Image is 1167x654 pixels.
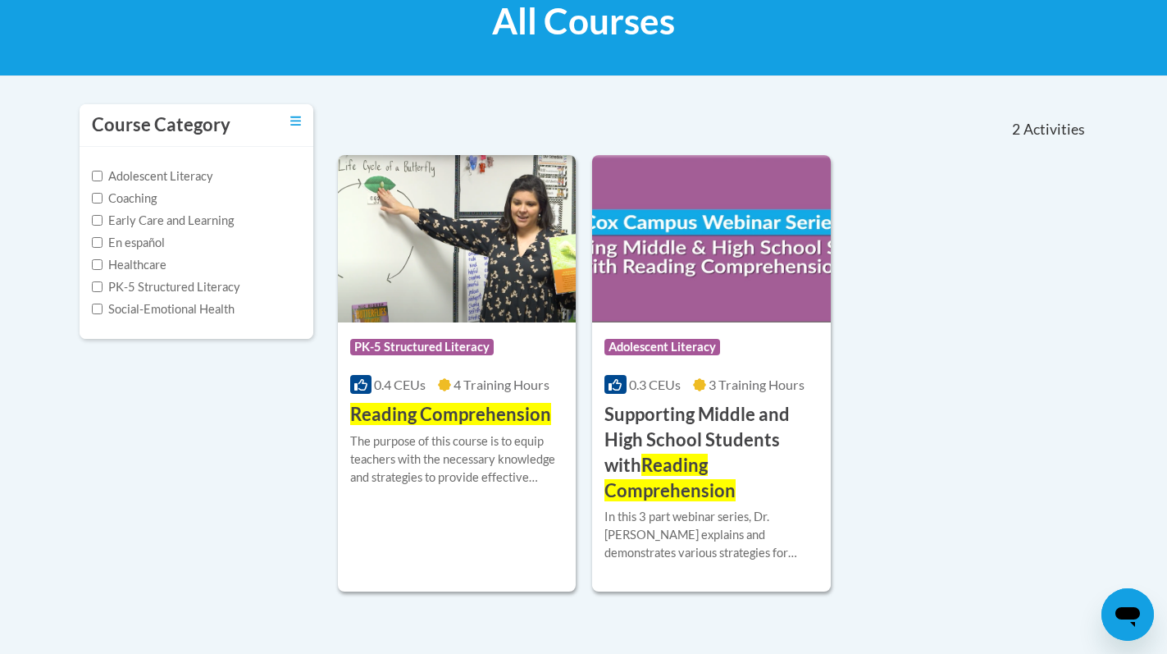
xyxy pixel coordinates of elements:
[709,377,805,392] span: 3 Training Hours
[350,432,564,487] div: The purpose of this course is to equip teachers with the necessary knowledge and strategies to pr...
[92,234,165,252] label: En español
[604,402,818,503] h3: Supporting Middle and High School Students with
[338,155,577,592] a: Course LogoPK-5 Structured Literacy0.4 CEUs4 Training Hours Reading ComprehensionThe purpose of t...
[92,281,103,292] input: Checkbox for Options
[92,259,103,270] input: Checkbox for Options
[350,403,551,425] span: Reading Comprehension
[92,167,213,185] label: Adolescent Literacy
[338,155,577,322] img: Course Logo
[92,212,234,230] label: Early Care and Learning
[92,304,103,314] input: Checkbox for Options
[92,193,103,204] input: Checkbox for Options
[629,377,681,392] span: 0.3 CEUs
[92,256,166,274] label: Healthcare
[1012,121,1020,139] span: 2
[592,155,831,322] img: Course Logo
[604,339,720,355] span: Adolescent Literacy
[92,278,240,296] label: PK-5 Structured Literacy
[92,190,157,208] label: Coaching
[1101,588,1154,641] iframe: Button to launch messaging window
[592,155,831,592] a: Course LogoAdolescent Literacy0.3 CEUs3 Training Hours Supporting Middle and High School Students...
[454,377,549,392] span: 4 Training Hours
[92,237,103,248] input: Checkbox for Options
[92,300,235,318] label: Social-Emotional Health
[92,112,230,138] h3: Course Category
[374,377,426,392] span: 0.4 CEUs
[92,215,103,226] input: Checkbox for Options
[604,454,736,501] span: Reading Comprehension
[604,508,818,562] div: In this 3 part webinar series, Dr. [PERSON_NAME] explains and demonstrates various strategies for...
[350,339,494,355] span: PK-5 Structured Literacy
[92,171,103,181] input: Checkbox for Options
[290,112,301,130] a: Toggle collapse
[1023,121,1085,139] span: Activities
